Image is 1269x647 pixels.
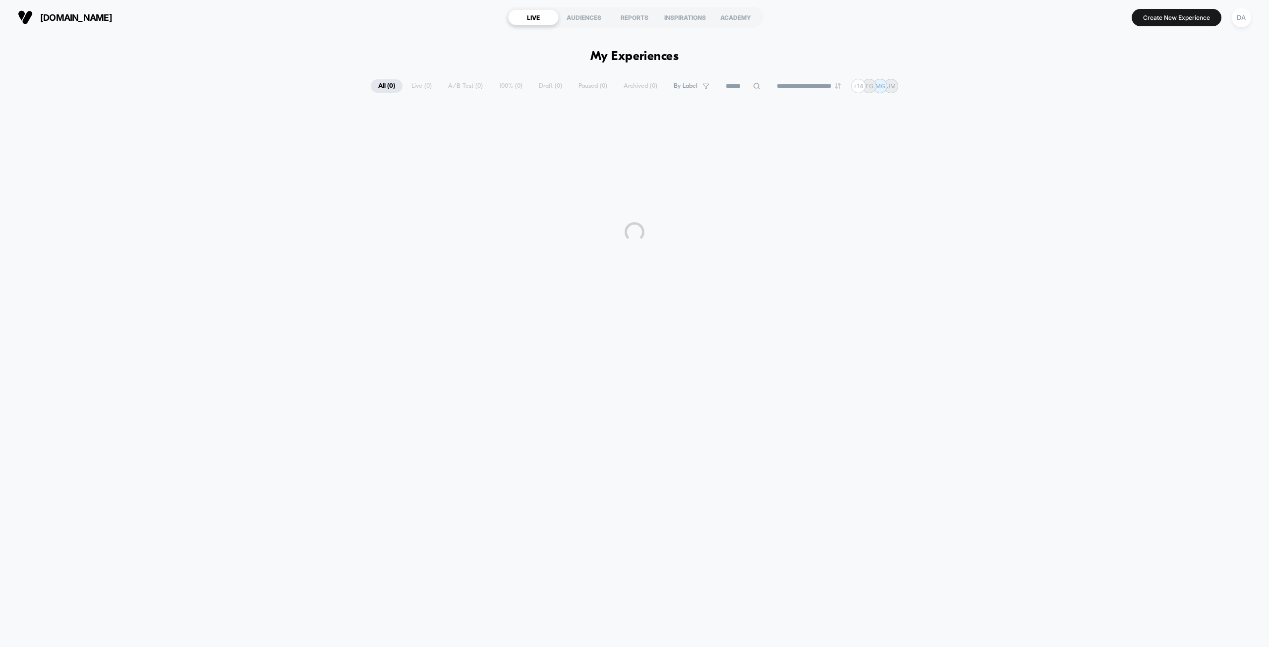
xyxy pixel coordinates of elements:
[887,82,896,90] p: JM
[1132,9,1221,26] button: Create New Experience
[15,9,115,25] button: [DOMAIN_NAME]
[865,82,873,90] p: EG
[590,50,679,64] h1: My Experiences
[559,9,609,25] div: AUDIENCES
[609,9,660,25] div: REPORTS
[1229,7,1254,28] button: DA
[371,79,403,93] span: All ( 0 )
[875,82,885,90] p: MG
[508,9,559,25] div: LIVE
[18,10,33,25] img: Visually logo
[835,83,841,89] img: end
[1232,8,1251,27] div: DA
[40,12,112,23] span: [DOMAIN_NAME]
[851,79,865,93] div: + 14
[660,9,710,25] div: INSPIRATIONS
[710,9,761,25] div: ACADEMY
[674,82,697,90] span: By Label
